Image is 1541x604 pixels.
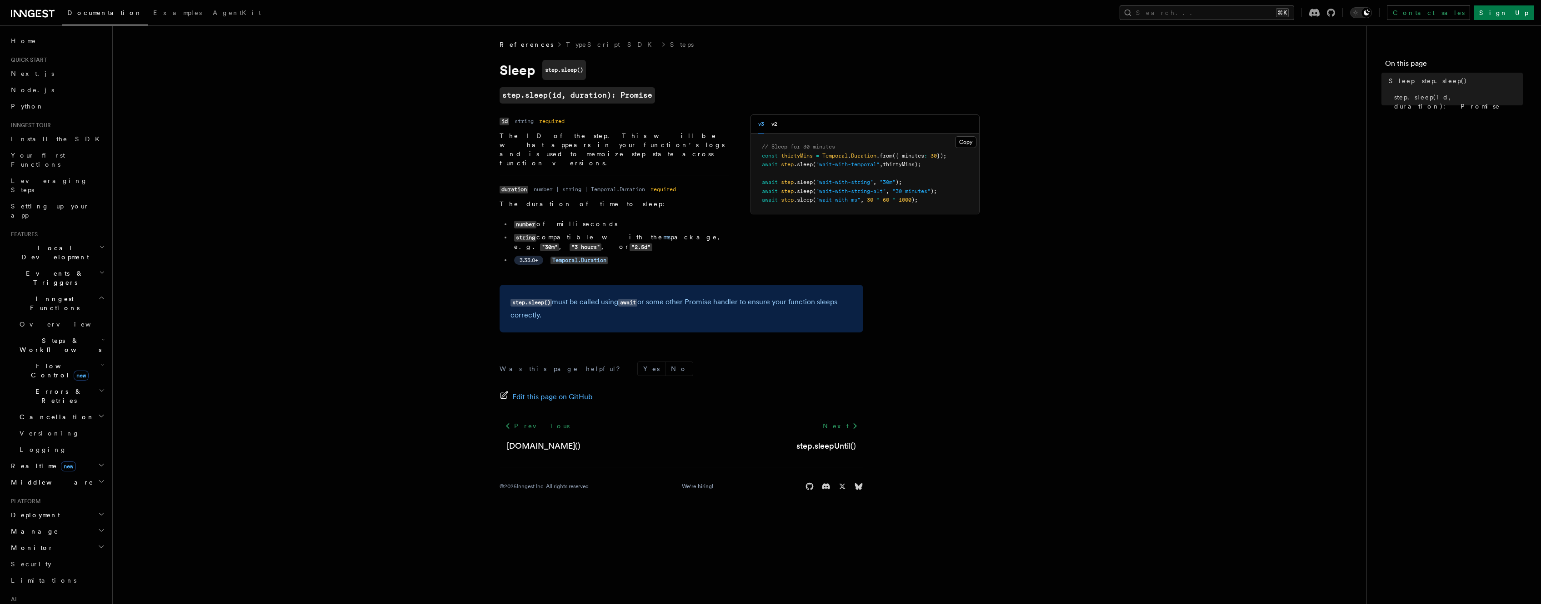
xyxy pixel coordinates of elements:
[500,40,553,49] span: References
[1391,89,1523,114] a: step.sleep(id, duration): Promise
[1389,76,1467,85] span: Sleep step.sleep()
[781,197,794,203] span: step
[665,362,693,376] button: No
[514,234,536,242] code: string
[794,161,813,168] span: .sleep
[924,153,927,159] span: :
[67,9,142,16] span: Documentation
[650,186,676,193] dd: required
[781,188,794,194] span: step
[7,458,107,474] button: Realtimenew
[638,362,665,376] button: Yes
[500,418,575,434] a: Previous
[20,321,113,328] span: Overview
[876,153,892,159] span: .from
[7,510,60,520] span: Deployment
[899,197,911,203] span: 1000
[570,243,601,251] code: "3 hours"
[500,186,528,193] code: duration
[7,231,38,238] span: Features
[11,135,105,143] span: Install the SDK
[1385,73,1523,89] a: Sleep step.sleep()
[511,233,729,252] li: compatible with the package, e.g. , , or
[534,186,645,193] dd: number | string | Temporal.Duration
[7,556,107,572] a: Security
[1350,7,1372,18] button: Toggle dark mode
[630,243,652,251] code: "2.5d"
[11,152,65,168] span: Your first Functions
[500,199,729,208] p: The duration of time to sleep:
[880,161,883,168] span: ,
[955,136,976,148] button: Copy
[510,296,852,322] p: must be called using or some other Promise handler to ensure your function sleeps correctly.
[11,86,54,94] span: Node.js
[896,179,902,185] span: );
[682,483,713,490] a: We're hiring!
[62,3,148,25] a: Documentation
[1120,5,1294,20] button: Search...⌘K
[7,540,107,556] button: Monitor
[796,440,856,452] a: step.sleepUntil()
[781,179,794,185] span: step
[813,197,816,203] span: (
[7,291,107,316] button: Inngest Functions
[883,161,921,168] span: thirtyMins);
[7,65,107,82] a: Next.js
[207,3,266,25] a: AgentKit
[500,60,863,80] h1: Sleep
[16,412,95,421] span: Cancellation
[762,197,778,203] span: await
[7,243,99,262] span: Local Development
[670,40,694,49] a: Steps
[16,387,99,405] span: Errors & Retries
[762,161,778,168] span: await
[11,103,44,110] span: Python
[7,82,107,98] a: Node.js
[618,299,637,307] code: await
[566,40,657,49] a: TypeScript SDK
[873,179,876,185] span: ,
[7,507,107,523] button: Deployment
[911,197,918,203] span: );
[515,118,534,125] dd: string
[7,474,107,490] button: Middleware
[1385,58,1523,73] h4: On this page
[1474,5,1534,20] a: Sign Up
[507,440,580,452] a: [DOMAIN_NAME]()
[542,60,586,80] code: step.sleep()
[931,153,937,159] span: 30
[539,118,565,125] dd: required
[20,446,67,453] span: Logging
[213,9,261,16] span: AgentKit
[74,371,89,381] span: new
[520,257,538,264] span: 3.33.0+
[816,161,880,168] span: "wait-with-temporal"
[7,596,17,603] span: AI
[781,153,813,159] span: thirtyMins
[851,153,876,159] span: Duration
[7,265,107,291] button: Events & Triggers
[16,332,107,358] button: Steps & Workflows
[500,118,509,125] code: id
[7,294,98,312] span: Inngest Functions
[7,498,41,505] span: Platform
[7,478,94,487] span: Middleware
[7,461,76,470] span: Realtime
[7,527,59,536] span: Manage
[500,391,593,403] a: Edit this page on GitHub
[11,70,54,77] span: Next.js
[11,203,89,219] span: Setting up your app
[1394,93,1523,111] span: step.sleep(id, duration): Promise
[892,153,924,159] span: ({ minutes
[500,483,590,490] div: © 2025 Inngest Inc. All rights reserved.
[500,364,626,373] p: Was this page helpful?
[61,461,76,471] span: new
[794,197,813,203] span: .sleep
[1276,8,1289,17] kbd: ⌘K
[550,257,608,264] code: Temporal.Duration
[16,441,107,458] a: Logging
[883,197,889,203] span: 60
[762,144,835,150] span: // Sleep for 30 minutes
[771,115,777,134] button: v2
[16,361,100,380] span: Flow Control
